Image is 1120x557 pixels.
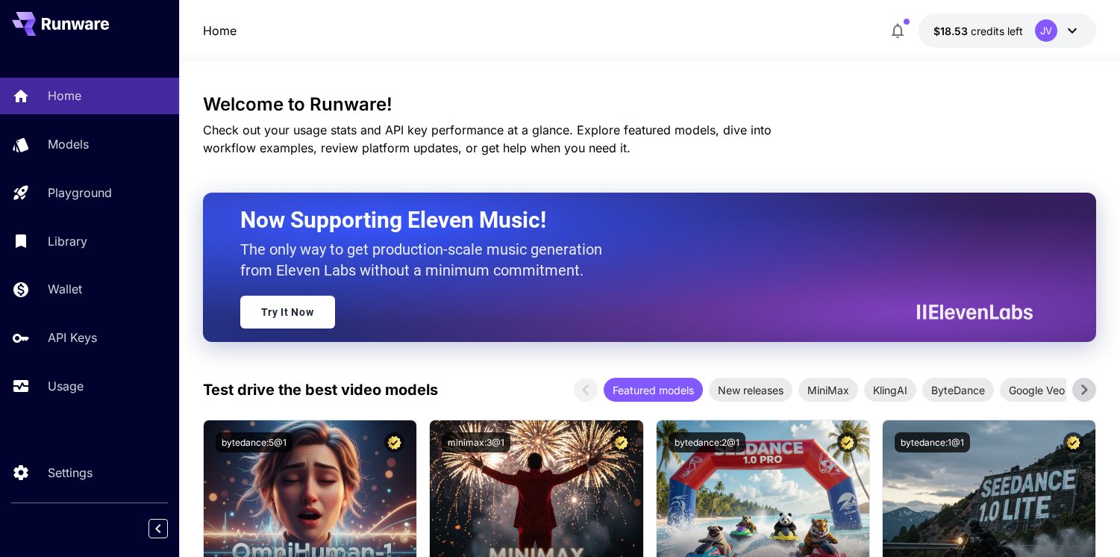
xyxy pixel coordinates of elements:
p: Models [48,135,89,153]
div: $18.5281 [933,23,1023,39]
p: Playground [48,184,112,202]
div: New releases [709,378,792,402]
span: Featured models [604,382,703,398]
p: Wallet [48,280,82,298]
button: Certified Model – Vetted for best performance and includes a commercial license. [837,432,857,452]
span: Check out your usage stats and API key performance at a glance. Explore featured models, dive int... [203,122,772,155]
p: Library [48,232,87,250]
button: minimax:3@1 [442,432,510,452]
div: ByteDance [922,378,994,402]
a: Try It Now [240,296,335,329]
div: JV [1035,19,1057,42]
p: Settings [48,464,93,482]
button: Certified Model – Vetted for best performance and includes a commercial license. [384,432,404,452]
p: Usage [48,377,84,395]
span: Google Veo [1000,382,1074,398]
button: bytedance:2@1 [669,432,745,452]
p: The only way to get production-scale music generation from Eleven Labs without a minimum commitment. [240,239,613,281]
button: Certified Model – Vetted for best performance and includes a commercial license. [611,432,631,452]
span: $18.53 [933,25,971,37]
div: MiniMax [798,378,858,402]
a: Home [203,22,237,40]
h3: Welcome to Runware! [203,94,1097,115]
div: Featured models [604,378,703,402]
p: Test drive the best video models [203,379,438,401]
button: bytedance:5@1 [216,432,292,452]
button: bytedance:1@1 [895,432,970,452]
span: MiniMax [798,382,858,398]
p: Home [48,87,81,105]
button: $18.5281JV [919,13,1096,48]
h2: Now Supporting Eleven Music! [240,206,1022,234]
span: New releases [709,382,792,398]
div: KlingAI [864,378,916,402]
nav: breadcrumb [203,22,237,40]
button: Certified Model – Vetted for best performance and includes a commercial license. [1063,432,1083,452]
span: credits left [971,25,1023,37]
span: KlingAI [864,382,916,398]
span: ByteDance [922,382,994,398]
div: Collapse sidebar [160,515,179,542]
button: Collapse sidebar [148,519,168,538]
div: Google Veo [1000,378,1074,402]
p: API Keys [48,329,97,346]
